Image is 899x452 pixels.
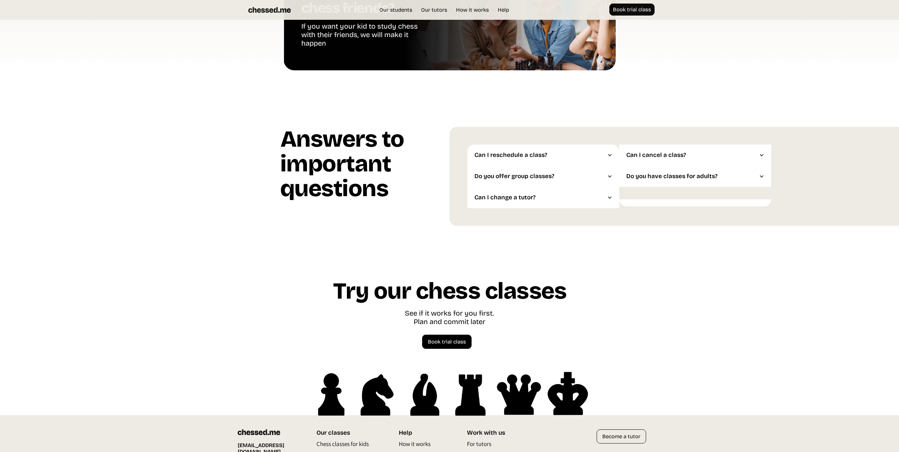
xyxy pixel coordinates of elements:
[376,6,416,13] a: Our students
[474,194,605,201] div: Can I change a tutor?
[626,152,757,159] div: Can I cancel a class?
[474,173,605,180] div: Do you offer group classes?
[405,309,494,328] div: See if it works for you first. Plan and commit later
[399,429,449,436] div: Help
[333,279,567,309] h1: Try our chess classes
[301,22,432,49] div: If you want your kid to study chess with their friends, we will make it happen
[467,166,619,187] div: Do you offer group classes?
[626,173,757,180] div: Do you have classes for adults?
[467,429,521,436] div: Work with us
[619,166,771,187] div: Do you have classes for adults?
[609,4,655,16] a: Book trial class
[317,429,378,436] div: Our classes
[494,6,513,13] a: Help
[453,6,492,13] a: How it works
[619,145,771,166] div: Can I cancel a class?
[317,440,369,451] a: Chess classes for kids
[474,152,605,159] div: Can I reschedule a class?
[422,335,472,349] a: Book trial class
[597,429,646,444] a: Become a tutor
[467,187,619,208] div: Can I change a tutor?
[418,6,451,13] a: Our tutors
[399,440,431,451] a: How it works
[467,145,619,166] div: Can I reschedule a class?
[280,127,450,206] h1: Answers to important questions
[467,440,491,451] a: For tutors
